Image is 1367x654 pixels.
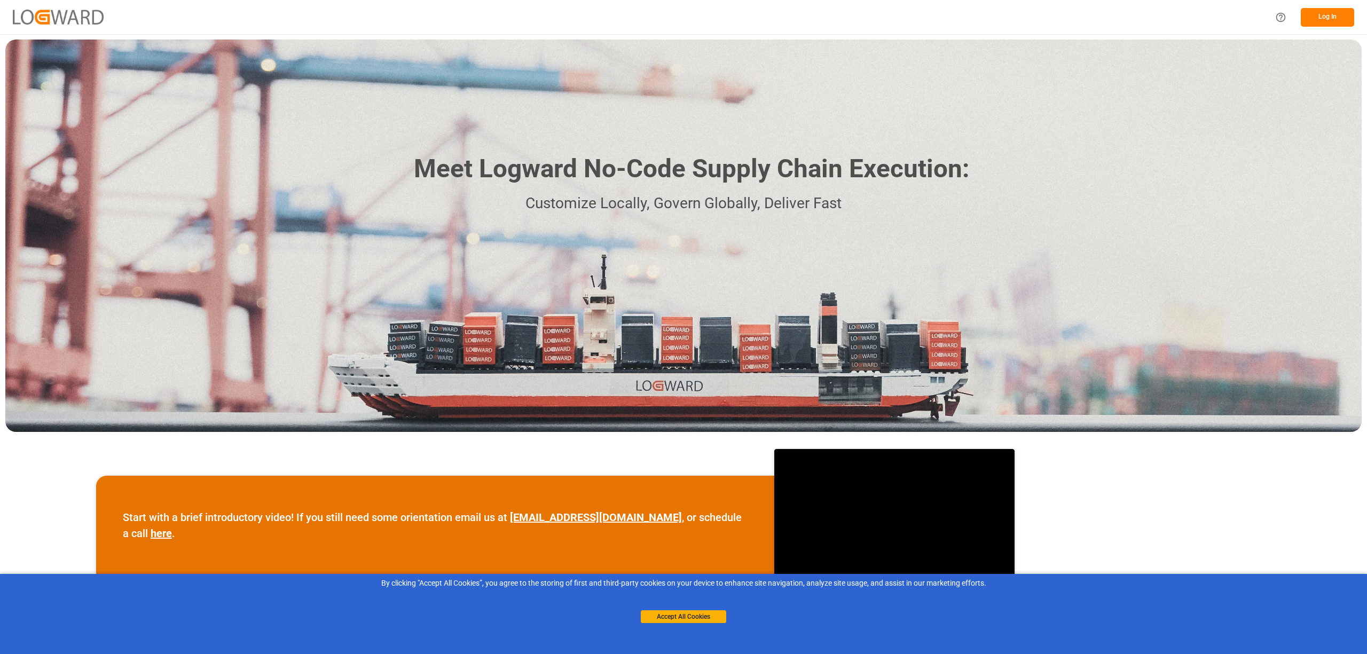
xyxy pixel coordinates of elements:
button: Help Center [1269,5,1293,29]
div: By clicking "Accept All Cookies”, you agree to the storing of first and third-party cookies on yo... [7,578,1360,589]
a: here [151,527,172,540]
p: Start with a brief introductory video! If you still need some orientation email us at , or schedu... [123,509,748,541]
h1: Meet Logward No-Code Supply Chain Execution: [414,150,969,188]
button: Log In [1301,8,1354,27]
p: Customize Locally, Govern Globally, Deliver Fast [398,192,969,216]
img: Logward_new_orange.png [13,10,104,24]
button: Accept All Cookies [641,610,726,623]
a: [EMAIL_ADDRESS][DOMAIN_NAME] [510,511,682,524]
